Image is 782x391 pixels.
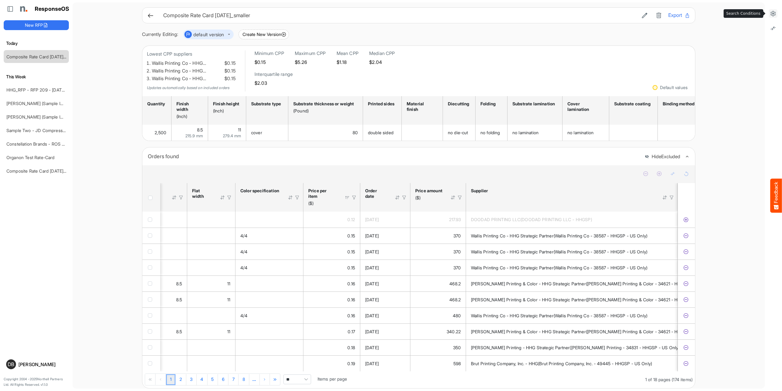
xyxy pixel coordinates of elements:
[360,339,410,355] td: 02/04/2024 is template cell Column Header httpsnorthellcomontologiesmapping-rulesorderhasorderdate
[163,13,635,18] h6: Composite Rate Card [DATE]_smaller
[471,361,652,366] span: Brut Printing Company, Inc. - HHG(Brut Printing Company, Inc. - 49445 - HHGSP - US Only)
[318,376,347,381] span: Items per page
[238,127,241,132] span: 11
[683,233,689,239] button: Exclude
[645,154,680,159] button: HideExcluded
[347,313,355,318] span: 0.16
[466,291,678,307] td: Gill's Printing & Color - HHG Strategic Partner(Gill's Printing & Color - 34621 - HHGSP - US Only...
[4,40,69,47] h6: Today
[8,362,14,367] span: DB
[337,50,358,57] h6: Mean CPP
[187,323,235,339] td: 11 is template cell Column Header httpsnorthellcomontologiesmapping-rulesmeasurementhasflatsizewidth
[410,307,466,323] td: 480 is template cell Column Header httpsnorthellcomontologiesmapping-rulesorderhasprice
[303,276,360,291] td: 0.15606666666666666 is template cell Column Header price-per-item
[368,130,393,135] span: double sided
[227,297,230,302] span: 11
[142,276,160,291] td: checkbox
[186,374,197,385] a: Page 3 of 18 Pages
[480,130,500,135] span: no folding
[187,212,235,228] td: is template cell Column Header httpsnorthellcomontologiesmapping-rulesmeasurementhasflatsizewidth
[724,10,763,18] div: Search Conditions
[447,329,461,334] span: 340.22
[213,101,239,107] div: Finish height
[365,233,379,238] span: [DATE]
[166,374,176,385] a: Page 1 of 18 Pages
[176,281,182,286] span: 8.5
[654,11,663,19] button: Delete
[293,108,356,114] div: (Pound)
[6,155,55,160] a: Organon Test Rate-Card
[360,212,410,228] td: 16/12/2024 is template cell Column Header httpsnorthellcomontologiesmapping-rulesorderhasorderdate
[213,108,239,114] div: (Inch)
[142,371,695,388] div: Pager Container
[142,244,160,260] td: checkbox
[255,71,293,77] h6: Interquartile range
[142,339,160,355] td: checkbox
[471,281,712,286] span: [PERSON_NAME] Printing & Color - HHG Strategic Partner([PERSON_NAME] Printing & Color - 34621 - H...
[365,217,379,222] span: [DATE]
[152,60,236,67] li: Wallis Printing Co - HHG…
[178,195,184,200] div: Filter Icon
[449,297,461,302] span: 468.2
[614,101,651,107] div: Substrate coating
[208,125,246,141] td: 11 is template cell Column Header httpsnorthellcomontologiesmapping-rulesmeasurementhasfinishsize...
[645,377,670,382] span: 1 of 18 pages
[471,345,679,350] span: [PERSON_NAME] Printing - HHG Strategic Partner([PERSON_NAME] Printing - 34831 - HHGSP - US Only)
[240,249,247,254] span: 4/4
[187,291,235,307] td: 11 is template cell Column Header httpsnorthellcomontologiesmapping-rulesmeasurementhasflatsizewidth
[228,374,239,385] a: Page 7 of 18 Pages
[142,125,172,141] td: 2500 is template cell Column Header httpsnorthellcomontologiesmapping-rulesorderhasquantity
[365,361,379,366] span: [DATE]
[137,212,187,228] td: is template cell Column Header httpsnorthellcomontologiesmapping-rulesmeasurementhasflatsizeheight
[351,195,357,200] div: Filter Icon
[4,20,69,30] button: New RFP
[303,244,360,260] td: 0.148 is template cell Column Header price-per-item
[6,87,91,92] a: HHG_RFP - RFP 209 - [DATE] - ROS TEST
[353,130,358,135] span: 80
[410,339,466,355] td: 350 is template cell Column Header httpsnorthellcomontologiesmapping-rulesorderhasprice
[347,281,355,286] span: 0.16
[563,125,609,141] td: no lamination is template cell Column Header httpsnorthellcomontologiesmapping-rulesmanufacturing...
[176,374,186,385] a: Page 2 of 18 Pages
[567,101,602,112] div: Cover lamination
[142,307,160,323] td: checkbox
[251,101,281,107] div: Substrate type
[609,125,658,141] td: is template cell Column Header httpsnorthellcomontologiesmapping-rulesmanufacturinghassubstrateco...
[683,313,689,319] button: Exclude
[410,291,466,307] td: 468.2 is template cell Column Header httpsnorthellcomontologiesmapping-rulesorderhasprice
[466,355,678,371] td: Brut Printing Company, Inc. - HHG(Brut Printing Company, Inc. - 49445 - HHGSP - US Only) is templ...
[365,265,379,270] span: [DATE]
[449,281,461,286] span: 468.2
[137,228,187,244] td: is template cell Column Header httpsnorthellcomontologiesmapping-rulesmeasurementhasflatsizeheight
[453,313,461,318] span: 480
[360,228,410,244] td: 31/07/2024 is template cell Column Header httpsnorthellcomontologiesmapping-rulesorderhasorderdate
[683,345,689,351] button: Exclude
[678,276,695,291] td: 8a442aa6-9c3e-49b9-a900-15f6d48d962b is template cell Column Header
[18,362,66,367] div: [PERSON_NAME]
[368,101,395,107] div: Printed sides
[303,307,360,323] td: 0.16 is template cell Column Header price-per-item
[235,323,303,339] td: is template cell Column Header httpsnorthellcomontologiesmapping-rulesfeaturehascolourspecification
[172,125,208,141] td: 8.5 is template cell Column Header httpsnorthellcomontologiesmapping-rulesmeasurementhasfinishsiz...
[471,217,592,222] span: DOODAD PRINTING LLC(DOODAD PRINTING LLC - HHGSP)
[683,265,689,271] button: Exclude
[239,29,289,39] button: Create New Version
[176,101,201,112] div: Finish width
[365,297,379,302] span: [DATE]
[457,195,463,200] div: Filter Icon
[197,374,207,385] a: Page 4 of 18 Pages
[453,233,461,238] span: 370
[512,101,555,107] div: Substrate lamination
[137,291,187,307] td: 8.5 is template cell Column Header httpsnorthellcomontologiesmapping-rulesmeasurementhasflatsizeh...
[137,276,187,291] td: 8.5 is template cell Column Header httpsnorthellcomontologiesmapping-rulesmeasurementhasflatsizeh...
[471,313,647,318] span: Wallis Printing Co - HHG Strategic Partner(Wallis Printing Co - 38587 - HHGSP - US Only)
[4,377,69,387] p: Copyright 2004 - 2025 Northell Partners Ltd. All Rights Reserved. v 1.1.0
[480,101,500,107] div: Folding
[142,355,160,371] td: checkbox
[255,50,284,57] h6: Minimum CPP
[360,244,410,260] td: 12/09/2024 is template cell Column Header httpsnorthellcomontologiesmapping-rulesorderhasorderdate
[255,80,293,86] h5: $2.03
[187,307,235,323] td: is template cell Column Header httpsnorthellcomontologiesmapping-rulesmeasurementhasflatsizewidth
[678,355,695,371] td: c043c1fc-7e12-4bdc-bea6-dfdeff2891fd is template cell Column Header
[137,355,187,371] td: is template cell Column Header httpsnorthellcomontologiesmapping-rulesmeasurementhasflatsizeheight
